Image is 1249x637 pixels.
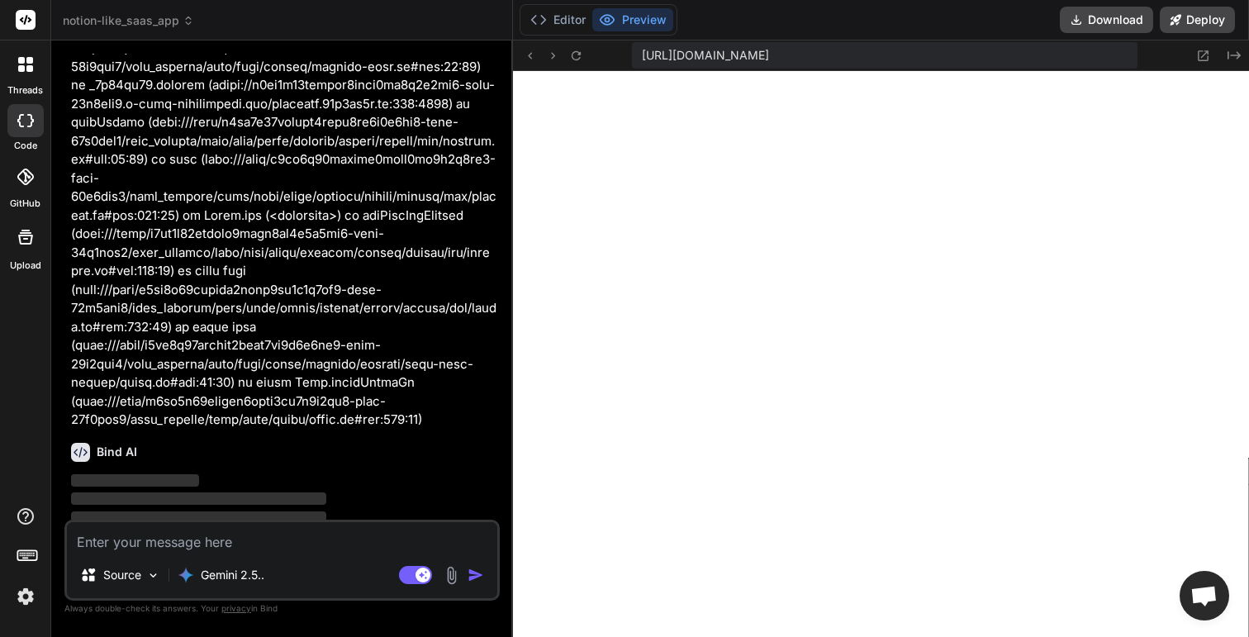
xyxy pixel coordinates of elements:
button: Editor [524,8,592,31]
button: Deploy [1160,7,1235,33]
button: Download [1060,7,1153,33]
img: Pick Models [146,568,160,582]
p: Gemini 2.5.. [201,567,264,583]
span: privacy [221,603,251,613]
p: Source [103,567,141,583]
img: Gemini 2.5 Pro [178,567,194,583]
label: Upload [10,259,41,273]
span: ‌ [71,474,199,487]
span: notion-like_saas_app [63,12,194,29]
span: ‌ [71,492,326,505]
span: [URL][DOMAIN_NAME] [642,47,769,64]
span: ‌ [71,511,326,524]
h6: Bind AI [97,444,137,460]
label: code [14,139,37,153]
a: Open chat [1180,571,1229,620]
img: icon [468,567,484,583]
button: Preview [592,8,673,31]
p: Always double-check its answers. Your in Bind [64,601,500,616]
label: GitHub [10,197,40,211]
img: settings [12,582,40,611]
img: attachment [442,566,461,585]
iframe: Preview [513,71,1249,637]
label: threads [7,83,43,97]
